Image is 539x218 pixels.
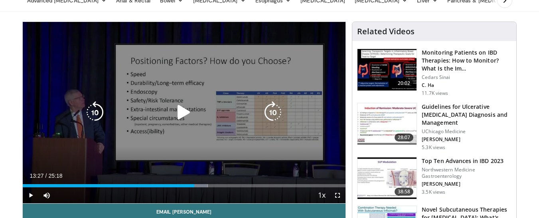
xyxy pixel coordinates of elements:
p: 11.7K views [422,90,448,96]
button: Playback Rate [314,187,330,203]
a: 38:58 Top Ten Advances in IBD 2023 Northwestern Medicine Gastroenterology [PERSON_NAME] 3.5K views [357,157,511,199]
div: Progress Bar [23,184,346,187]
span: 13:27 [30,173,44,179]
p: UChicago Medicine [422,128,511,135]
h3: Top Ten Advances in IBD 2023 [422,157,511,165]
span: 28:07 [395,134,414,141]
img: 609225da-72ea-422a-b68c-0f05c1f2df47.150x105_q85_crop-smart_upscale.jpg [357,49,417,90]
p: 5.3K views [422,144,445,151]
p: [PERSON_NAME] [422,181,511,187]
h3: Monitoring Patients on IBD Therapies: How to Monitor? What Is the Im… [422,49,511,73]
p: Cedars Sinai [422,74,511,81]
span: 20:02 [395,79,414,87]
h3: Guidelines for Ulcerative [MEDICAL_DATA] Diagnosis and Management [422,103,511,127]
span: 25:18 [48,173,62,179]
h4: Related Videos [357,27,415,36]
span: / [45,173,47,179]
button: Mute [39,187,55,203]
p: Northwestern Medicine Gastroenterology [422,167,511,179]
p: 3.5K views [422,189,445,195]
button: Fullscreen [330,187,346,203]
img: 5d508c2b-9173-4279-adad-7510b8cd6d9a.150x105_q85_crop-smart_upscale.jpg [357,103,417,145]
a: 20:02 Monitoring Patients on IBD Therapies: How to Monitor? What Is the Im… Cedars Sinai C. Ha 11... [357,49,511,96]
p: C. Ha [422,82,511,88]
p: [PERSON_NAME] [422,136,511,143]
img: 2f51e707-cd8d-4a31-8e3f-f47d06a7faca.150x105_q85_crop-smart_upscale.jpg [357,157,417,199]
button: Play [23,187,39,203]
a: 28:07 Guidelines for Ulcerative [MEDICAL_DATA] Diagnosis and Management UChicago Medicine [PERSON... [357,103,511,151]
video-js: Video Player [23,22,346,204]
span: 38:58 [395,188,414,196]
